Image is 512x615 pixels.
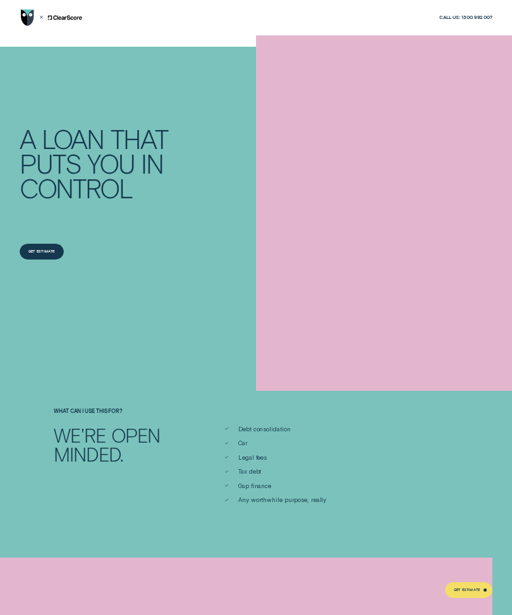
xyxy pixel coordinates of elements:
span: Call us: [439,15,460,21]
div: We're open minded. [51,426,187,463]
img: Wisr [21,9,34,25]
a: Get Estimate [445,582,492,598]
h4: A LOAN THAT PUTS YOU IN CONTROL [20,126,174,201]
a: Get Estimate [20,244,64,260]
span: Any worthwhile purpose, really [238,496,326,505]
span: Debt consolidation [238,426,290,434]
span: Tax debt [238,468,261,476]
div: What can I use this for? [51,409,187,415]
span: 1300 992 007 [461,15,492,21]
a: Call us:1300 992 007 [439,15,492,21]
span: Car [238,439,248,448]
span: Gap finance [238,482,271,491]
span: Legal fees [238,454,267,462]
